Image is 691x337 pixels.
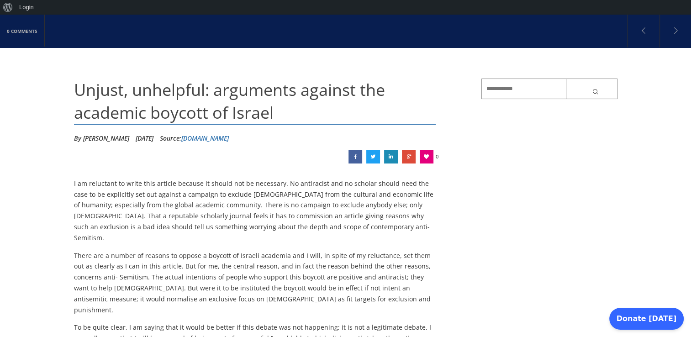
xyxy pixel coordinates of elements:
[181,134,229,142] a: [DOMAIN_NAME]
[366,150,380,163] a: Unjust, unhelpful: arguments against the academic boycott of Israel
[436,150,438,163] span: 0
[160,132,229,145] div: Source:
[74,132,129,145] li: By [PERSON_NAME]
[74,178,436,243] p: I am reluctant to write this article because it should not be necessary. No antiracist and no sch...
[74,79,385,124] span: Unjust, unhelpful: arguments against the academic boycott of Israel
[384,150,398,163] a: Unjust, unhelpful: arguments against the academic boycott of Israel
[136,132,153,145] li: [DATE]
[402,150,416,163] a: Unjust, unhelpful: arguments against the academic boycott of Israel
[348,150,362,163] a: Unjust, unhelpful: arguments against the academic boycott of Israel
[74,250,436,316] p: There are a number of reasons to oppose a boycott of Israeli academia and I will, in spite of my ...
